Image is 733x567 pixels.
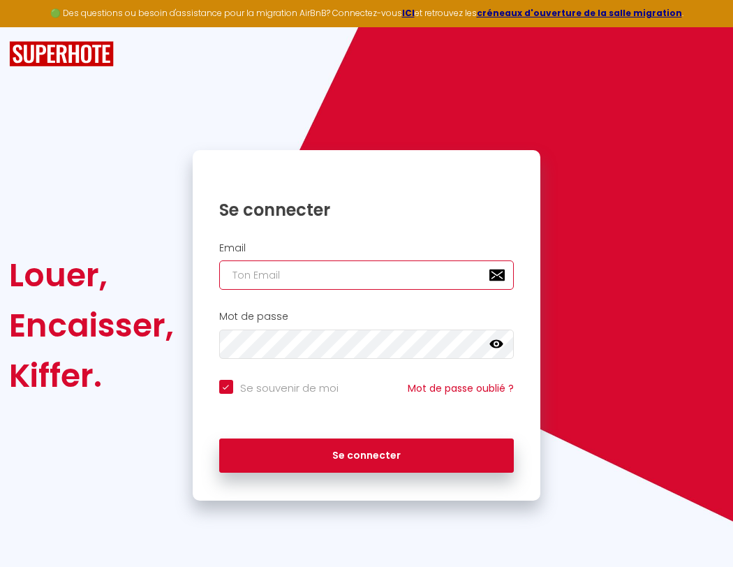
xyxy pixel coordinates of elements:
[219,439,514,473] button: Se connecter
[219,311,514,323] h2: Mot de passe
[9,300,174,351] div: Encaisser,
[219,260,514,290] input: Ton Email
[9,41,114,67] img: SuperHote logo
[9,351,174,401] div: Kiffer.
[402,7,415,19] a: ICI
[477,7,682,19] a: créneaux d'ouverture de la salle migration
[408,381,514,395] a: Mot de passe oublié ?
[219,199,514,221] h1: Se connecter
[11,6,53,47] button: Ouvrir le widget de chat LiveChat
[219,242,514,254] h2: Email
[9,250,174,300] div: Louer,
